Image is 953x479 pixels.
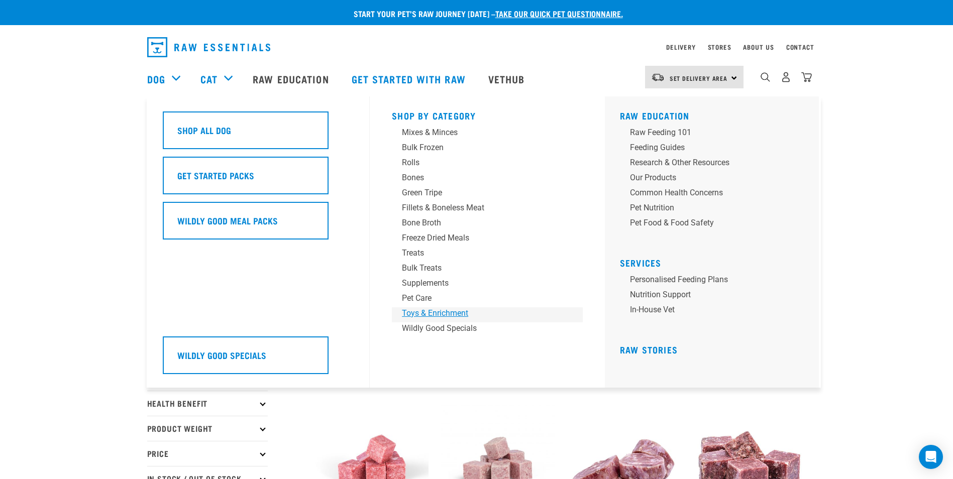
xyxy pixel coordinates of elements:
a: Pet Food & Food Safety [620,217,811,232]
a: Nutrition Support [620,289,811,304]
a: Freeze Dried Meals [392,232,583,247]
div: Pet Food & Food Safety [630,217,787,229]
div: Bones [402,172,559,184]
a: Raw Feeding 101 [620,127,811,142]
div: Mixes & Minces [402,127,559,139]
div: Rolls [402,157,559,169]
div: Fillets & Boneless Meat [402,202,559,214]
img: van-moving.png [651,73,665,82]
a: About Us [743,45,774,49]
div: Green Tripe [402,187,559,199]
a: Contact [786,45,814,49]
a: Wildly Good Meal Packs [163,202,354,247]
img: home-icon-1@2x.png [761,72,770,82]
a: Fillets & Boneless Meat [392,202,583,217]
img: Raw Essentials Logo [147,37,270,57]
a: Rolls [392,157,583,172]
div: Pet Care [402,292,559,304]
a: Bulk Frozen [392,142,583,157]
div: Toys & Enrichment [402,307,559,319]
h5: Wildly Good Meal Packs [177,214,278,227]
h5: Shop By Category [392,110,583,118]
h5: Services [620,258,811,266]
div: Bulk Treats [402,262,559,274]
a: Pet Care [392,292,583,307]
a: Feeding Guides [620,142,811,157]
div: Research & Other Resources [630,157,787,169]
a: Bulk Treats [392,262,583,277]
div: Freeze Dried Meals [402,232,559,244]
div: Bone Broth [402,217,559,229]
div: Feeding Guides [630,142,787,154]
a: Our Products [620,172,811,187]
a: Get Started Packs [163,157,354,202]
a: Green Tripe [392,187,583,202]
span: Set Delivery Area [670,76,728,80]
a: Common Health Concerns [620,187,811,202]
a: Research & Other Resources [620,157,811,172]
a: Bone Broth [392,217,583,232]
a: Toys & Enrichment [392,307,583,322]
div: Wildly Good Specials [402,322,559,334]
a: Raw Education [620,113,690,118]
a: Mixes & Minces [392,127,583,142]
h5: Get Started Packs [177,169,254,182]
div: Common Health Concerns [630,187,787,199]
p: Price [147,441,268,466]
a: take our quick pet questionnaire. [495,11,623,16]
img: home-icon@2x.png [801,72,812,82]
a: Vethub [478,59,538,99]
img: user.png [781,72,791,82]
p: Health Benefit [147,391,268,416]
a: In-house vet [620,304,811,319]
div: Pet Nutrition [630,202,787,214]
a: Wildly Good Specials [392,322,583,337]
a: Raw Education [243,59,341,99]
a: Treats [392,247,583,262]
a: Raw Stories [620,347,678,352]
a: Stores [708,45,731,49]
a: Shop All Dog [163,111,354,157]
a: Get started with Raw [342,59,478,99]
a: Supplements [392,277,583,292]
div: Bulk Frozen [402,142,559,154]
a: Delivery [666,45,695,49]
a: Dog [147,71,165,86]
a: Cat [200,71,218,86]
a: Pet Nutrition [620,202,811,217]
div: Open Intercom Messenger [919,445,943,469]
h5: Wildly Good Specials [177,348,266,362]
a: Personalised Feeding Plans [620,274,811,289]
nav: dropdown navigation [139,33,814,61]
p: Product Weight [147,416,268,441]
div: Treats [402,247,559,259]
h5: Shop All Dog [177,124,231,137]
a: Wildly Good Specials [163,336,354,382]
a: Bones [392,172,583,187]
div: Our Products [630,172,787,184]
div: Supplements [402,277,559,289]
div: Raw Feeding 101 [630,127,787,139]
